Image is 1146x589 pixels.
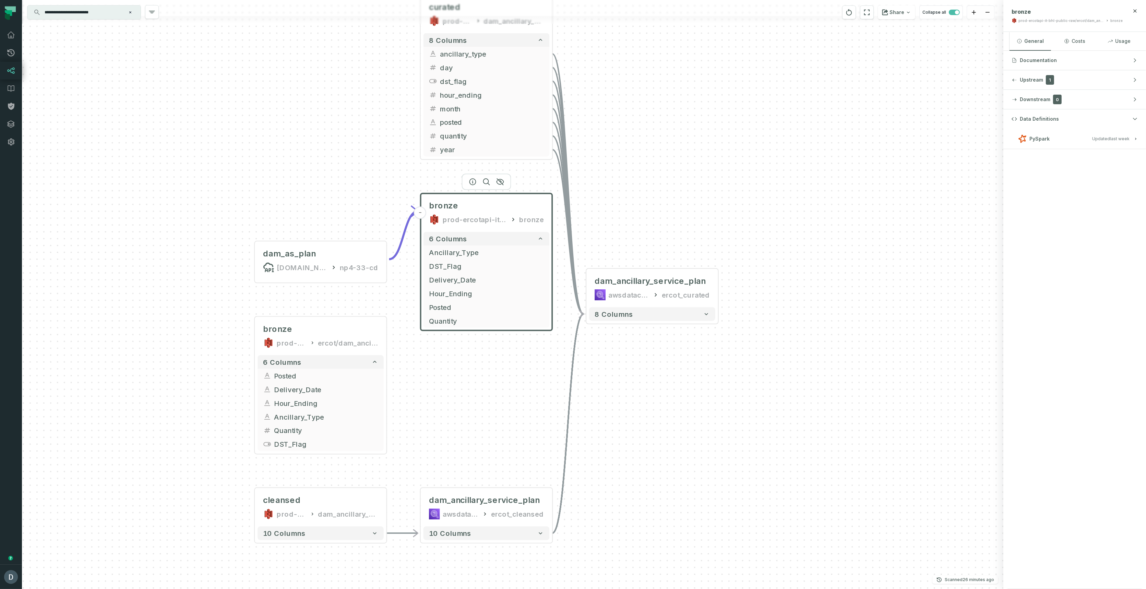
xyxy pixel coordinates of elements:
[258,396,384,410] button: Hour_Ending
[1029,135,1050,142] span: PySpark
[491,508,544,519] div: ercot_cleansed
[443,214,507,225] div: prod-ercotapi-it-bhl-public-raw/ercot/dam_ancillary_service_plan
[595,276,706,287] div: dam_ancillary_service_plan
[1003,70,1146,89] button: Upstream1
[1020,57,1057,64] span: Documentation
[443,508,479,519] div: awsdatacatalog
[440,104,544,114] span: month
[552,81,584,314] g: Edge from f793db72d953358e0a322d3387a1718c to 6d8cdbce1d9aa67b9cfc9da9c9b46790
[423,287,550,300] button: Hour_Ending
[1020,96,1050,103] span: Downstream
[429,91,437,99] span: integer
[277,262,327,273] div: api.ercot.com/api/public-reports
[429,77,437,85] span: boolean
[423,102,550,116] button: month
[440,131,544,141] span: quantity
[1003,109,1146,129] button: Data Definitions
[963,577,994,582] relative-time: Sep 25, 2025, 5:01 PM GMT+3
[389,211,418,259] g: Edge from a76f8c552231d643b8bd9965a71399e2 to 46ef3554abc9ccbed50775ce162ce3a1
[423,259,550,273] button: DST_Flag
[519,214,544,225] div: bronze
[258,383,384,396] button: Delivery_Date
[981,6,994,19] button: zoom out
[440,90,544,100] span: hour_ending
[429,235,467,243] span: 6 columns
[1020,116,1059,122] span: Data Definitions
[263,413,271,421] span: string
[423,129,550,143] button: quantity
[423,300,550,314] button: Posted
[552,314,584,533] g: Edge from 938b25736de72379115f22698d5dc14c to 6d8cdbce1d9aa67b9cfc9da9c9b46790
[440,117,544,128] span: posted
[1098,32,1140,50] button: Usage
[263,399,271,407] span: string
[274,425,378,436] span: Quantity
[423,88,550,102] button: hour_ending
[258,369,384,383] button: Posted
[423,143,550,156] button: year
[423,74,550,88] button: dst_flag
[4,570,18,584] img: avatar of Daniel Lahyani
[429,118,437,127] span: string
[318,337,378,348] div: ercot/dam_ancillary_service_plan/bronze
[429,63,437,72] span: integer
[258,437,384,451] button: DST_Flag
[1020,76,1043,83] span: Upstream
[263,248,316,259] div: dam_as_plan
[429,36,467,44] span: 8 columns
[919,5,963,19] button: Collapse all
[429,302,544,312] span: Posted
[429,145,437,154] span: integer
[274,412,378,422] span: Ancillary_Type
[127,9,134,16] button: Clear search query
[258,410,384,424] button: Ancillary_Type
[1012,8,1031,15] span: bronze
[1054,32,1095,50] button: Costs
[429,275,544,285] span: Delivery_Date
[595,310,633,318] span: 8 columns
[429,200,458,211] span: bronze
[1110,18,1123,23] div: bronze
[429,316,544,326] span: Quantity
[1003,51,1146,70] button: Documentation
[443,15,473,26] div: prod-ercotapi-it-bhl-public-curated/ercot
[263,529,306,537] span: 10 columns
[1010,32,1051,50] button: General
[340,262,378,273] div: np4-33-cd
[1092,136,1130,141] span: Updated
[484,15,544,26] div: dam_ancillary_service_plan
[429,247,544,257] span: Ancillary_Type
[1046,75,1054,85] span: 1
[274,384,378,395] span: Delivery_Date
[1110,136,1130,141] relative-time: Sep 18, 2025, 10:04 PM GMT+3
[258,424,384,437] button: Quantity
[263,426,271,435] span: integer
[429,495,540,506] div: dam_ancillary_service_plan
[318,508,378,519] div: dam_ancillary_service_plan
[274,439,378,449] span: DST_Flag
[263,372,271,380] span: string
[440,144,544,155] span: year
[662,289,710,300] div: ercot_curated
[945,576,994,583] p: Scanned
[263,495,301,506] div: cleansed
[1012,134,1138,143] button: PySparkUpdated[DATE] 10:04:22 PM
[277,337,307,348] div: prod-ercotapi-it-bhl-public-raw
[429,132,437,140] span: float
[429,50,437,58] span: string
[440,76,544,86] span: dst_flag
[8,555,14,561] div: Tooltip anchor
[932,576,998,584] button: Scanned[DATE] 5:01:50 PM
[423,273,550,287] button: Delivery_Date
[1018,18,1104,23] div: prod-ercotapi-it-bhl-public-raw/ercot/dam_ancillary_service_plan
[429,288,544,299] span: Hour_Ending
[429,529,471,537] span: 10 columns
[263,440,271,448] span: boolean
[967,6,981,19] button: zoom in
[440,49,544,59] span: ancillary_type
[1053,95,1062,104] span: 0
[263,385,271,394] span: string
[423,116,550,129] button: posted
[878,5,915,19] button: Share
[414,206,427,219] button: -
